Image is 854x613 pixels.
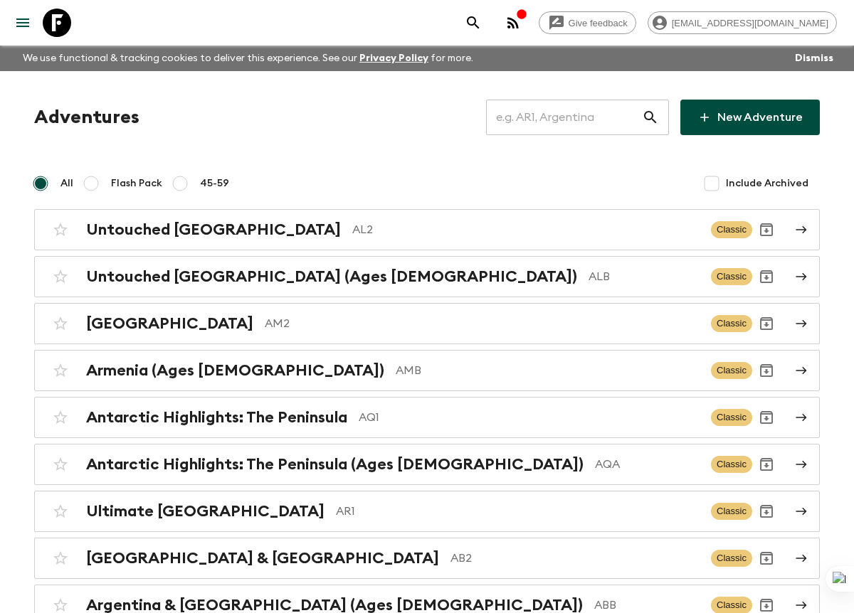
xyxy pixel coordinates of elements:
p: ALB [589,268,700,285]
p: AR1 [336,503,700,520]
span: Classic [711,221,752,238]
button: Dismiss [791,48,837,68]
a: Untouched [GEOGRAPHIC_DATA]AL2ClassicArchive [34,209,820,250]
span: Classic [711,315,752,332]
a: Antarctic Highlights: The Peninsula (Ages [DEMOGRAPHIC_DATA])AQAClassicArchive [34,444,820,485]
h2: Untouched [GEOGRAPHIC_DATA] [86,220,341,239]
a: Give feedback [539,11,636,34]
h2: Ultimate [GEOGRAPHIC_DATA] [86,502,325,521]
button: search adventures [459,9,487,37]
span: Classic [711,409,752,426]
h2: [GEOGRAPHIC_DATA] [86,314,253,333]
a: Privacy Policy [359,53,428,63]
button: Archive [752,544,781,572]
p: AQA [595,456,700,473]
span: Give feedback [561,18,636,28]
p: AMB [396,362,700,379]
p: AQ1 [359,409,700,426]
span: 45-59 [200,176,229,191]
a: [GEOGRAPHIC_DATA] & [GEOGRAPHIC_DATA]AB2ClassicArchive [34,538,820,579]
a: Armenia (Ages [DEMOGRAPHIC_DATA])AMBClassicArchive [34,350,820,391]
button: Archive [752,356,781,385]
input: e.g. AR1, Argentina [486,97,642,137]
button: Archive [752,497,781,526]
a: New Adventure [680,100,820,135]
button: Archive [752,450,781,479]
h2: Untouched [GEOGRAPHIC_DATA] (Ages [DEMOGRAPHIC_DATA]) [86,267,577,286]
span: Classic [711,268,752,285]
a: Antarctic Highlights: The PeninsulaAQ1ClassicArchive [34,397,820,438]
h2: Antarctic Highlights: The Peninsula (Ages [DEMOGRAPHIC_DATA]) [86,455,584,474]
span: Include Archived [726,176,808,191]
div: [EMAIL_ADDRESS][DOMAIN_NAME] [648,11,837,34]
span: All [60,176,73,191]
button: Archive [752,262,781,291]
span: Classic [711,503,752,520]
p: AM2 [265,315,700,332]
a: Untouched [GEOGRAPHIC_DATA] (Ages [DEMOGRAPHIC_DATA])ALBClassicArchive [34,256,820,297]
button: menu [9,9,37,37]
p: We use functional & tracking cookies to deliver this experience. See our for more. [17,46,479,71]
a: [GEOGRAPHIC_DATA]AM2ClassicArchive [34,303,820,344]
span: Flash Pack [111,176,162,191]
span: Classic [711,456,752,473]
h2: Armenia (Ages [DEMOGRAPHIC_DATA]) [86,361,384,380]
span: Classic [711,362,752,379]
h1: Adventures [34,103,139,132]
button: Archive [752,309,781,338]
span: [EMAIL_ADDRESS][DOMAIN_NAME] [664,18,836,28]
h2: [GEOGRAPHIC_DATA] & [GEOGRAPHIC_DATA] [86,549,439,567]
p: AL2 [352,221,700,238]
button: Archive [752,403,781,432]
button: Archive [752,215,781,244]
span: Classic [711,550,752,567]
a: Ultimate [GEOGRAPHIC_DATA]AR1ClassicArchive [34,491,820,532]
p: AB2 [450,550,700,567]
h2: Antarctic Highlights: The Peninsula [86,408,347,427]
